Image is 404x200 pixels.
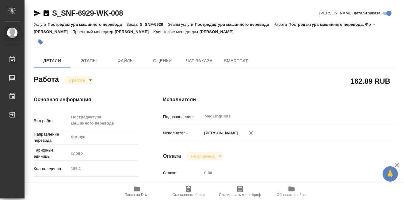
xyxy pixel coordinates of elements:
button: Не оплачена [189,154,216,159]
div: слово [69,148,139,159]
p: Работа [273,22,288,27]
button: Обновить файлы [266,183,317,200]
p: [PERSON_NAME] [115,29,153,34]
span: Детали [37,57,67,65]
p: Тарифные единицы [34,147,69,160]
p: Кол-во единиц [34,166,69,172]
h2: Работа [34,73,59,84]
span: Оценки [148,57,177,65]
span: SmartCat [221,57,251,65]
button: Скопировать ссылку [43,10,50,17]
button: Скопировать ссылку для ЯМессенджера [34,10,41,17]
p: [PERSON_NAME] [200,29,238,34]
span: Файлы [111,57,140,65]
button: Скопировать бриф [163,183,214,200]
input: Пустое поле [202,168,378,177]
button: Папка на Drive [111,183,163,200]
div: В работе [186,152,224,160]
h2: 162.89 RUB [350,76,390,86]
span: Папка на Drive [124,193,150,197]
button: Добавить тэг [34,35,47,49]
p: Подразделение [163,114,202,120]
p: Ставка [163,170,202,176]
span: Чат заказа [185,57,214,65]
span: [PERSON_NAME] детали заказа [319,10,380,16]
span: Обновить файлы [277,193,307,197]
p: Направление перевода [34,131,69,144]
span: 🙏 [385,167,395,180]
button: 🙏 [383,166,398,182]
p: Вид работ [34,118,69,124]
p: Постредактура машинного перевода [48,22,126,27]
p: [PERSON_NAME] [202,130,238,136]
p: Исполнитель [163,130,202,136]
button: Скопировать мини-бриф [214,183,266,200]
h4: Основная информация [34,96,139,103]
button: Удалить исполнителя [244,126,258,140]
p: Услуга [34,22,48,27]
span: Скопировать бриф [172,193,204,197]
button: В работе [67,78,87,83]
input: Пустое поле [69,164,139,173]
span: Этапы [74,57,104,65]
a: S_SNF-6929-WK-008 [52,9,123,17]
p: Заказ: [127,22,140,27]
h4: Исполнители [163,96,397,103]
p: Общая тематика [34,182,69,188]
div: В работе [63,76,94,84]
p: Проектный менеджер [72,29,115,34]
p: S_SNF-6929 [140,22,168,27]
div: Медицина [69,179,139,190]
p: Постредактура машинного перевода [195,22,273,27]
p: Этапы услуги [168,22,195,27]
h4: Оплата [163,152,181,160]
span: Скопировать мини-бриф [219,193,261,197]
p: Клиентские менеджеры [153,29,200,34]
